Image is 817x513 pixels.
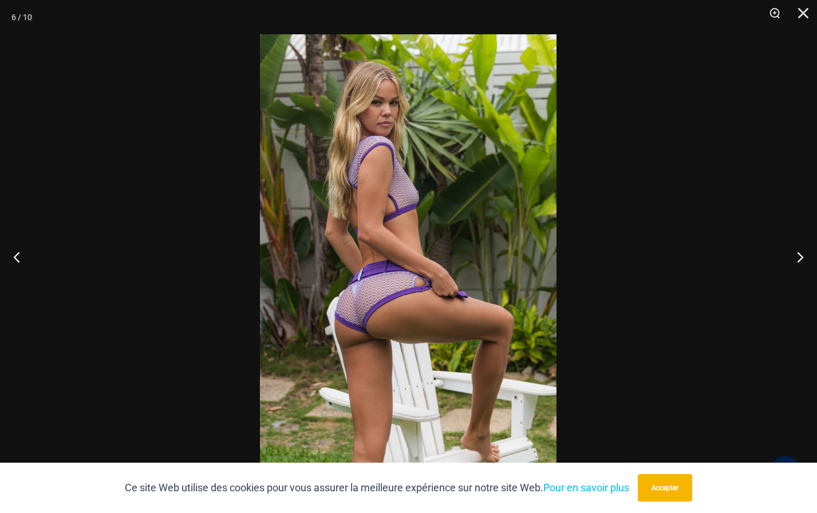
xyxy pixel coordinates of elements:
img: Phare Violets 3668 Crop Top 516 Short 08 [260,34,556,479]
button: Accepter [638,474,692,502]
a: Pour en savoir plus [543,482,629,494]
button: Prochain [774,228,817,285]
div: 6 / 10 [11,9,32,26]
p: Ce site Web utilise des cookies pour vous assurer la meilleure expérience sur notre site Web. [125,479,629,496]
